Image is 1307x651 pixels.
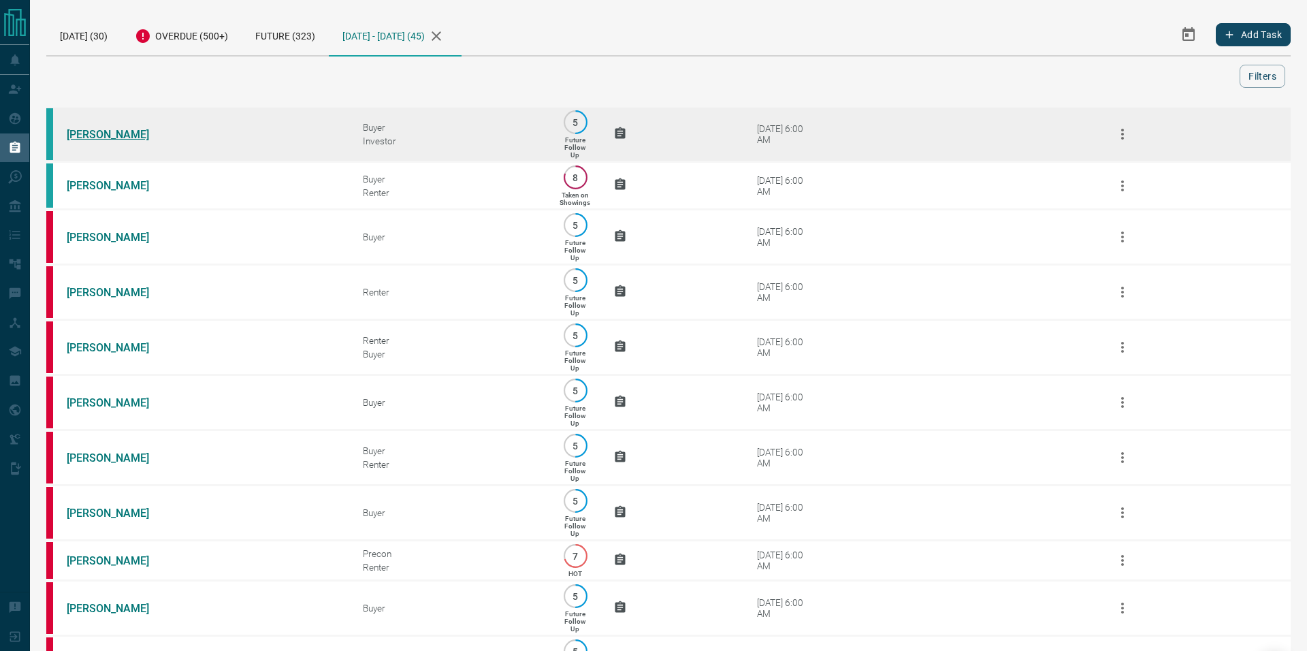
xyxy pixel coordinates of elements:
p: 5 [570,220,581,230]
div: [DATE] 6:00 AM [757,447,815,469]
div: Renter [363,459,537,470]
p: Taken on Showings [560,191,590,206]
div: property.ca [46,487,53,539]
div: condos.ca [46,108,53,160]
p: Future Follow Up [564,239,585,261]
div: Renter [363,562,537,573]
p: 5 [570,385,581,396]
div: Overdue (500+) [121,14,242,55]
div: property.ca [46,377,53,428]
div: Renter [363,287,537,298]
a: [PERSON_NAME] [67,286,169,299]
p: 5 [570,275,581,285]
button: Filters [1240,65,1285,88]
div: condos.ca [46,163,53,208]
div: [DATE] - [DATE] (45) [329,14,462,57]
div: [DATE] 6:00 AM [757,597,815,619]
p: 7 [570,551,581,561]
p: Future Follow Up [564,349,585,372]
div: Renter [363,335,537,346]
div: [DATE] 6:00 AM [757,550,815,571]
div: [DATE] 6:00 AM [757,123,815,145]
a: [PERSON_NAME] [67,451,169,464]
div: Buyer [363,349,537,360]
p: 8 [570,172,581,182]
p: 5 [570,330,581,340]
div: Renter [363,187,537,198]
div: Buyer [363,397,537,408]
div: Precon [363,548,537,559]
div: [DATE] (30) [46,14,121,55]
div: Buyer [363,122,537,133]
a: [PERSON_NAME] [67,602,169,615]
a: [PERSON_NAME] [67,507,169,520]
div: property.ca [46,582,53,634]
p: 5 [570,496,581,506]
div: property.ca [46,542,53,579]
div: property.ca [46,432,53,483]
p: Future Follow Up [564,610,585,633]
div: property.ca [46,266,53,318]
div: [DATE] 6:00 AM [757,336,815,358]
div: [DATE] 6:00 AM [757,281,815,303]
div: Buyer [363,232,537,242]
div: Investor [363,136,537,146]
p: HOT [568,570,582,577]
p: Future Follow Up [564,404,585,427]
a: [PERSON_NAME] [67,179,169,192]
a: [PERSON_NAME] [67,341,169,354]
p: 5 [570,591,581,601]
div: [DATE] 6:00 AM [757,226,815,248]
div: [DATE] 6:00 AM [757,392,815,413]
a: [PERSON_NAME] [67,231,169,244]
div: Buyer [363,174,537,185]
p: Future Follow Up [564,515,585,537]
button: Select Date Range [1172,18,1205,51]
div: [DATE] 6:00 AM [757,502,815,524]
p: Future Follow Up [564,294,585,317]
p: Future Follow Up [564,460,585,482]
div: property.ca [46,211,53,263]
div: [DATE] 6:00 AM [757,175,815,197]
button: Add Task [1216,23,1291,46]
p: 5 [570,117,581,127]
p: 5 [570,441,581,451]
div: property.ca [46,321,53,373]
a: [PERSON_NAME] [67,128,169,141]
a: [PERSON_NAME] [67,554,169,567]
div: Buyer [363,603,537,614]
div: Buyer [363,445,537,456]
a: [PERSON_NAME] [67,396,169,409]
div: Buyer [363,507,537,518]
div: Future (323) [242,14,329,55]
p: Future Follow Up [564,136,585,159]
